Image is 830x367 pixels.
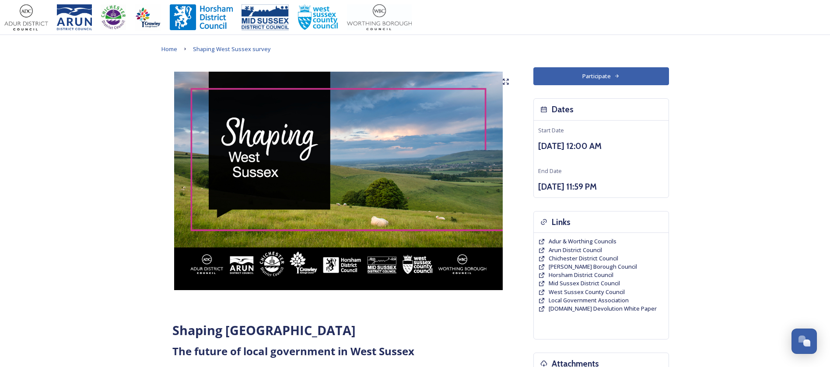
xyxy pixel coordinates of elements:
span: Shaping West Sussex survey [193,45,271,53]
img: WSCCPos-Spot-25mm.jpg [298,4,339,31]
span: Adur & Worthing Councils [549,237,616,245]
a: Mid Sussex District Council [549,279,620,287]
img: Horsham%20DC%20Logo.jpg [170,4,233,31]
a: West Sussex County Council [549,288,625,296]
h3: [DATE] 11:59 PM [538,180,664,193]
span: West Sussex County Council [549,288,625,296]
a: [DOMAIN_NAME] Devolution White Paper [549,305,657,313]
h3: Dates [552,103,574,116]
a: [PERSON_NAME] Borough Council [549,263,637,271]
h3: [DATE] 12:00 AM [538,140,664,152]
a: Home [161,44,177,54]
span: Mid Sussex District Council [549,279,620,287]
img: Crawley%20BC%20logo.jpg [135,4,161,31]
img: 150ppimsdc%20logo%20blue.png [242,4,289,31]
a: Local Government Association [549,296,629,305]
img: Adur%20logo%20%281%29.jpeg [4,4,48,31]
span: Start Date [538,126,564,134]
span: Local Government Association [549,296,629,304]
strong: Shaping [GEOGRAPHIC_DATA] [172,322,356,339]
span: Home [161,45,177,53]
a: Shaping West Sussex survey [193,44,271,54]
a: Arun District Council [549,246,602,254]
a: Horsham District Council [549,271,613,279]
span: Arun District Council [549,246,602,254]
img: Worthing_Adur%20%281%29.jpg [347,4,412,31]
img: Arun%20District%20Council%20logo%20blue%20CMYK.jpg [57,4,92,31]
span: Horsham District Council [549,271,613,279]
button: Participate [533,67,669,85]
span: Chichester District Council [549,254,618,262]
a: Chichester District Council [549,254,618,263]
strong: The future of local government in West Sussex [172,344,414,358]
span: End Date [538,167,562,175]
button: Open Chat [791,329,817,354]
a: Adur & Worthing Councils [549,237,616,246]
h3: Links [552,216,571,229]
img: CDC%20Logo%20-%20you%20may%20have%20a%20better%20version.jpg [101,4,126,31]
